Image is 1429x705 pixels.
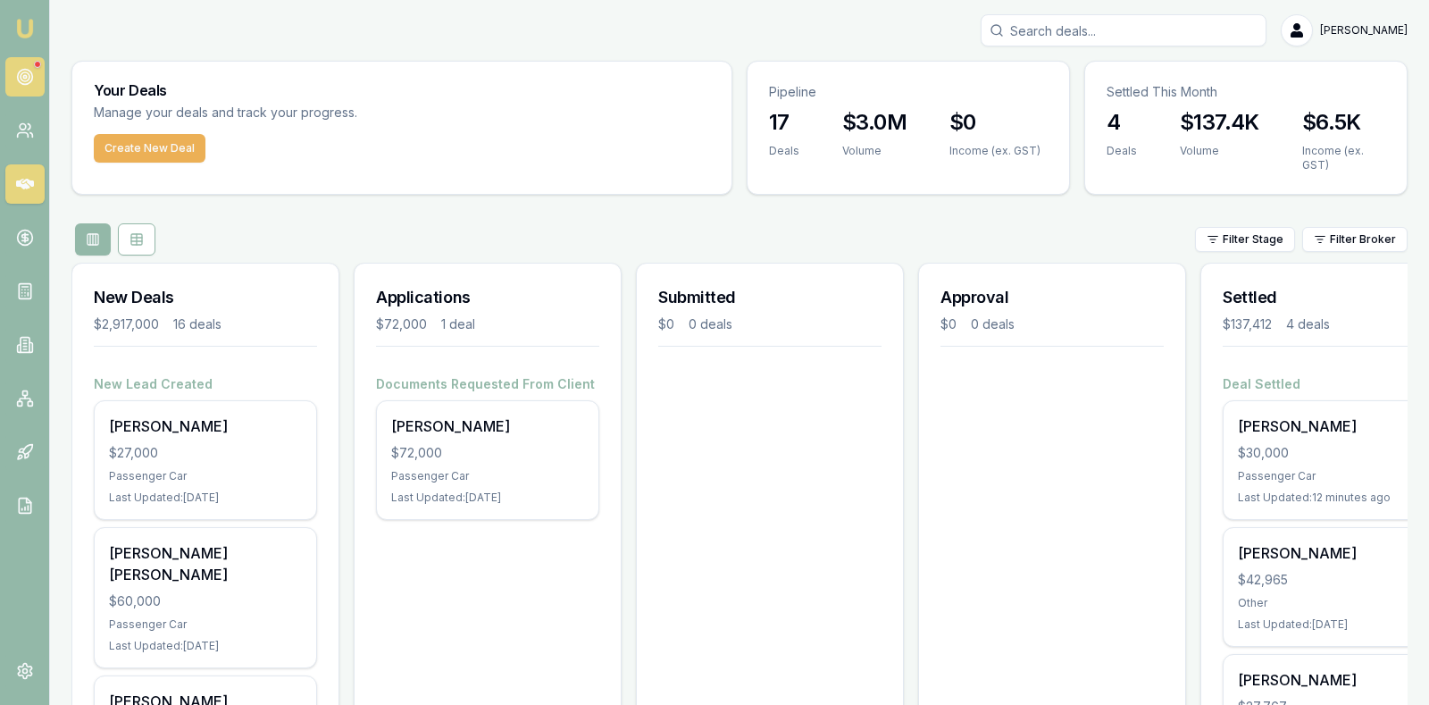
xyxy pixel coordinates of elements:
[94,285,317,310] h3: New Deals
[842,144,907,158] div: Volume
[1195,227,1295,252] button: Filter Stage
[940,285,1164,310] h3: Approval
[109,592,302,610] div: $60,000
[1302,108,1385,137] h3: $6.5K
[14,18,36,39] img: emu-icon-u.png
[1223,232,1283,247] span: Filter Stage
[109,542,302,585] div: [PERSON_NAME] [PERSON_NAME]
[109,491,302,505] div: Last Updated: [DATE]
[109,639,302,653] div: Last Updated: [DATE]
[981,14,1266,46] input: Search deals
[971,315,1015,333] div: 0 deals
[173,315,221,333] div: 16 deals
[949,144,1040,158] div: Income (ex. GST)
[376,285,599,310] h3: Applications
[109,617,302,632] div: Passenger Car
[1320,23,1408,38] span: [PERSON_NAME]
[391,444,584,462] div: $72,000
[94,103,551,123] p: Manage your deals and track your progress.
[1180,144,1259,158] div: Volume
[1180,108,1259,137] h3: $137.4K
[842,108,907,137] h3: $3.0M
[689,315,732,333] div: 0 deals
[1302,144,1385,172] div: Income (ex. GST)
[658,285,882,310] h3: Submitted
[1302,227,1408,252] button: Filter Broker
[949,108,1040,137] h3: $0
[1223,315,1272,333] div: $137,412
[441,315,475,333] div: 1 deal
[94,315,159,333] div: $2,917,000
[658,315,674,333] div: $0
[1330,232,1396,247] span: Filter Broker
[94,375,317,393] h4: New Lead Created
[769,144,799,158] div: Deals
[376,375,599,393] h4: Documents Requested From Client
[109,469,302,483] div: Passenger Car
[391,491,584,505] div: Last Updated: [DATE]
[109,415,302,437] div: [PERSON_NAME]
[94,83,710,97] h3: Your Deals
[94,134,205,163] button: Create New Deal
[769,108,799,137] h3: 17
[1107,83,1385,101] p: Settled This Month
[391,415,584,437] div: [PERSON_NAME]
[376,315,427,333] div: $72,000
[109,444,302,462] div: $27,000
[1286,315,1330,333] div: 4 deals
[1107,144,1137,158] div: Deals
[769,83,1048,101] p: Pipeline
[940,315,957,333] div: $0
[391,469,584,483] div: Passenger Car
[1107,108,1137,137] h3: 4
